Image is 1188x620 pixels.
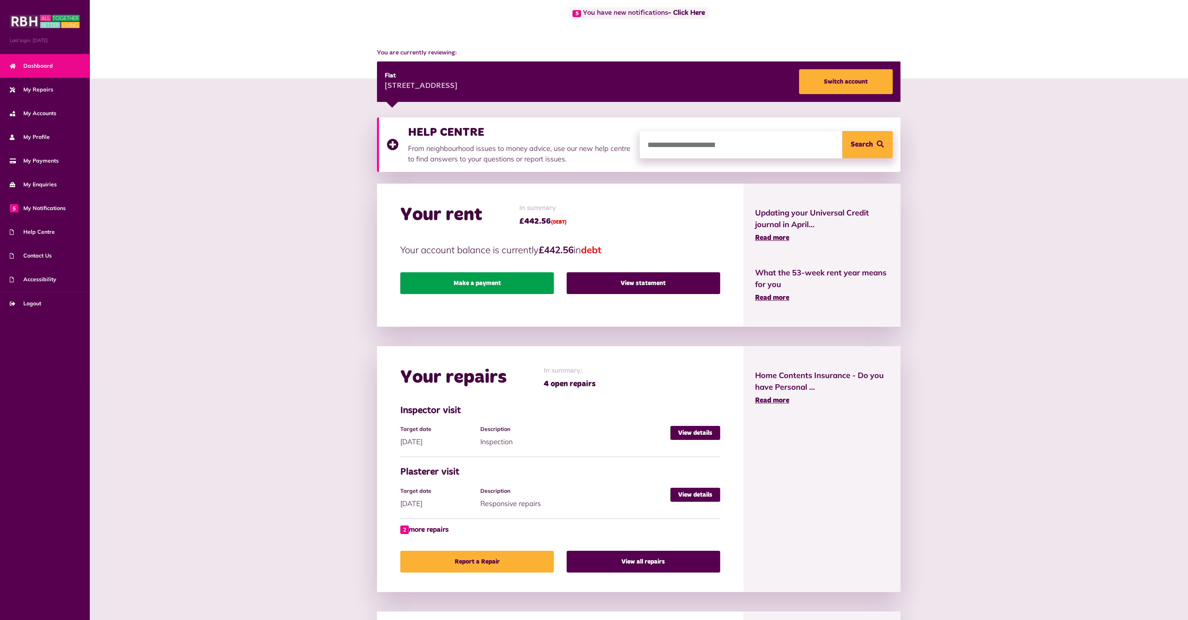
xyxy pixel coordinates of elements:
a: - Click Here [668,10,705,17]
span: Logout [10,299,41,308]
a: 2 more repairs [400,525,448,535]
div: [DATE] [400,426,480,447]
a: Switch account [799,69,893,94]
p: From neighbourhood issues to money advice, use our new help centre to find answers to your questi... [408,143,632,164]
span: You are currently reviewing: [377,48,900,58]
a: View all repairs [567,551,720,573]
span: You have new notifications [569,7,708,19]
h2: Your rent [400,204,482,226]
a: What the 53-week rent year means for you Read more [755,267,889,303]
a: Updating your Universal Credit journal in April... Read more [755,207,889,243]
a: View statement [567,272,720,294]
h4: Description [480,426,666,433]
h4: Description [480,488,666,494]
span: Home Contents Insurance - Do you have Personal ... [755,370,889,393]
span: £442.56 [519,215,567,227]
span: Updating your Universal Credit journal in April... [755,207,889,230]
div: Flat [385,71,457,81]
h4: Target date [400,426,476,433]
span: My Payments [10,157,59,165]
div: [STREET_ADDRESS] [385,81,457,92]
button: Search [842,131,893,158]
a: Make a payment [400,272,554,294]
span: My Accounts [10,109,56,117]
h4: Target date [400,488,476,494]
a: View details [670,488,720,502]
div: [DATE] [400,488,480,509]
a: Report a Repair [400,551,554,573]
div: Responsive repairs [480,488,670,509]
span: What the 53-week rent year means for you [755,267,889,290]
a: View details [670,426,720,440]
h3: Plasterer visit [400,467,720,478]
span: Search [851,131,873,158]
span: Read more [755,235,789,242]
span: My Notifications [10,204,66,212]
span: My Enquiries [10,180,57,189]
span: My Profile [10,133,50,141]
span: Contact Us [10,252,52,260]
span: In summary [519,203,567,214]
span: (DEBT) [551,220,567,225]
span: 5 [572,10,581,17]
a: Home Contents Insurance - Do you have Personal ... Read more [755,370,889,406]
div: Inspection [480,426,670,447]
img: MyRBH [10,14,80,29]
span: 2 [400,525,409,534]
span: My Repairs [10,86,53,94]
span: Read more [755,294,789,301]
h3: Inspector visit [400,405,720,417]
span: debt [581,244,601,256]
span: Read more [755,397,789,404]
span: 4 open repairs [544,378,596,390]
span: Dashboard [10,62,53,70]
span: Last login: [DATE] [10,37,80,44]
p: Your account balance is currently in [400,243,720,257]
h3: HELP CENTRE [408,125,632,139]
strong: £442.56 [539,244,574,256]
span: In summary: [544,366,596,376]
h2: Your repairs [400,366,507,389]
span: 5 [10,204,18,212]
span: Accessibility [10,275,56,284]
span: Help Centre [10,228,55,236]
